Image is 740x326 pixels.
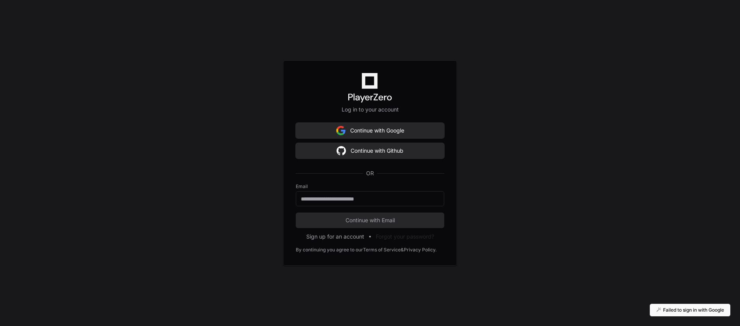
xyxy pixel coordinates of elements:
button: Continue with Email [296,213,444,228]
button: Continue with Github [296,143,444,159]
div: & [401,247,404,253]
button: Continue with Google [296,123,444,138]
a: Privacy Policy. [404,247,436,253]
label: Email [296,183,444,190]
div: By continuing you agree to our [296,247,363,253]
a: Terms of Service [363,247,401,253]
img: Sign in with google [336,123,346,138]
button: Forgot your password? [376,233,434,241]
button: Sign up for an account [306,233,364,241]
p: Failed to sign in with Google [663,307,724,313]
img: Sign in with google [337,143,346,159]
p: Log in to your account [296,106,444,113]
span: Continue with Email [296,216,444,224]
span: OR [363,169,377,177]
